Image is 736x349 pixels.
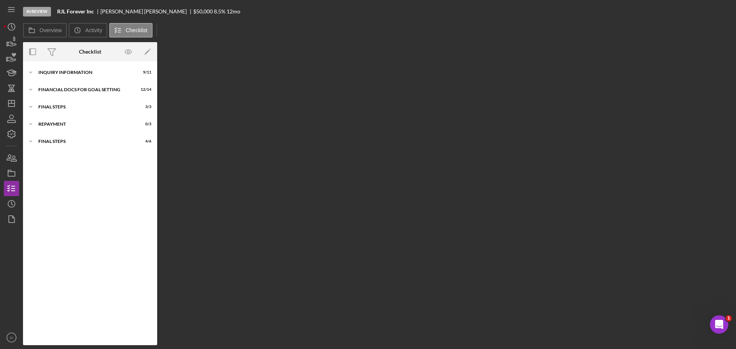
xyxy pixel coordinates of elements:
button: IV [4,330,19,345]
div: 12 mo [227,8,240,15]
iframe: Intercom live chat [710,315,728,334]
div: 0 / 3 [138,122,151,126]
b: RJL Forever Inc [57,8,94,15]
button: Activity [69,23,107,38]
div: Final Steps [38,139,132,144]
div: In Review [23,7,51,16]
label: Checklist [126,27,148,33]
div: 3 / 3 [138,105,151,109]
text: IV [10,336,13,340]
div: 12 / 14 [138,87,151,92]
div: FINAL STEPS [38,105,132,109]
div: Repayment [38,122,132,126]
span: 1 [726,315,732,321]
label: Activity [85,27,102,33]
button: Checklist [109,23,153,38]
label: Overview [39,27,62,33]
div: Financial Docs for Goal Setting [38,87,132,92]
div: [PERSON_NAME] [PERSON_NAME] [100,8,193,15]
div: 9 / 11 [138,70,151,75]
div: INQUIRY INFORMATION [38,70,132,75]
div: 8.5 % [214,8,225,15]
div: 4 / 6 [138,139,151,144]
div: Checklist [79,49,101,55]
div: $50,000 [193,8,213,15]
button: Overview [23,23,67,38]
